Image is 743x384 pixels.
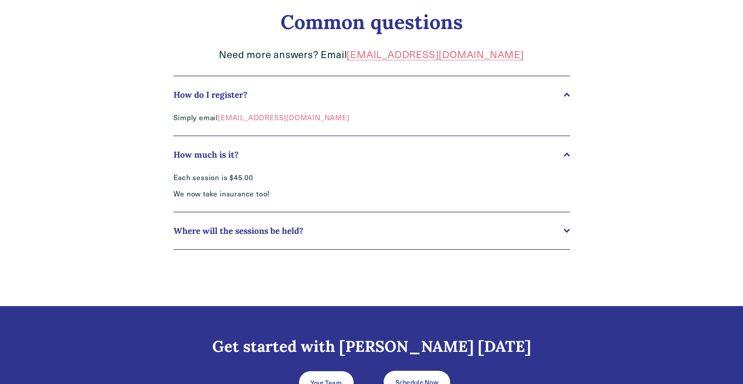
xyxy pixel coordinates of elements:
[174,76,570,113] button: How do I register?
[174,113,570,136] div: How do I register?
[174,189,451,199] p: We now take insurance too!
[174,149,564,160] span: How much is it?
[174,89,564,100] span: How do I register?
[174,48,570,61] p: Need more answers? Email
[107,337,636,356] h3: Get started with [PERSON_NAME] [DATE]
[174,225,564,236] span: Where will the sessions be held?
[174,173,451,182] p: Each session is $45.00
[174,10,570,34] h2: Common questions
[174,212,570,249] button: Where will the sessions be held?
[347,48,524,61] a: [EMAIL_ADDRESS][DOMAIN_NAME]
[174,113,451,122] p: Simply email
[174,136,570,173] button: How much is it?
[218,113,349,122] a: [EMAIL_ADDRESS][DOMAIN_NAME]
[174,173,570,212] div: How much is it?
